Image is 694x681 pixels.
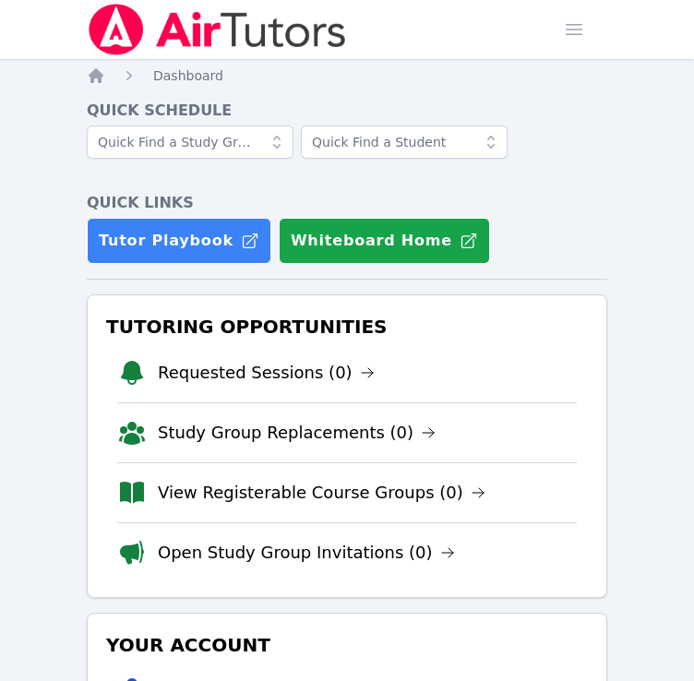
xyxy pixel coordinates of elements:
[87,192,607,214] h4: Quick Links
[153,68,223,83] span: Dashboard
[301,125,508,159] input: Quick Find a Student
[158,540,455,566] a: Open Study Group Invitations (0)
[87,4,348,55] img: Air Tutors
[279,218,490,264] button: Whiteboard Home
[102,628,592,662] h3: Your Account
[158,360,375,386] a: Requested Sessions (0)
[87,218,271,264] a: Tutor Playbook
[102,310,592,343] h3: Tutoring Opportunities
[87,125,293,159] input: Quick Find a Study Group
[153,66,223,85] a: Dashboard
[158,420,436,446] a: Study Group Replacements (0)
[87,100,607,122] h4: Quick Schedule
[87,66,607,85] nav: Breadcrumb
[158,480,485,506] a: View Registerable Course Groups (0)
